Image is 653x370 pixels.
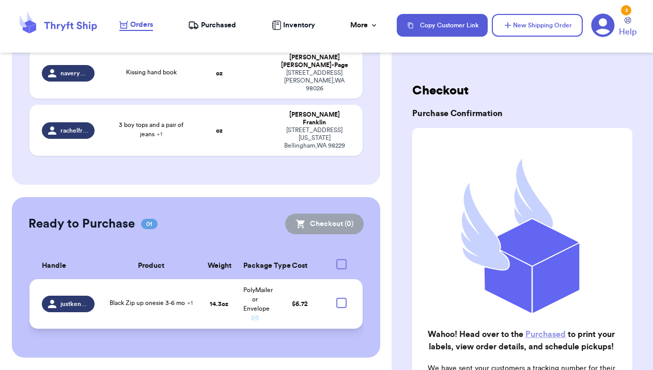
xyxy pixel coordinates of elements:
strong: oz [216,127,223,134]
button: Checkout (0) [285,214,364,234]
div: 3 [621,5,631,15]
h2: Checkout [412,83,632,99]
span: PolyMailer or Envelope ✉️ [243,287,273,321]
a: Orders [119,20,153,31]
span: + 1 [157,131,162,137]
strong: 14.3 oz [210,301,228,307]
a: Inventory [272,20,315,30]
span: Black Zip up onesie 3-6 mo [110,300,193,306]
span: Purchased [201,20,236,30]
a: Purchased [188,20,236,30]
h2: Wahoo! Head over to the to print your labels, view order details, and schedule pickups! [421,328,622,353]
th: Weight [201,253,237,279]
h2: Ready to Purchase [28,216,135,232]
span: rachelfranklinadventures [60,126,89,135]
span: + 1 [187,300,193,306]
th: Product [101,253,201,279]
span: 01 [141,219,158,229]
strong: oz [216,70,223,76]
span: Handle [42,261,66,271]
th: Package Type [237,253,273,279]
span: 3 boy tops and a pair of jeans [119,122,183,137]
div: [STREET_ADDRESS][US_STATE] Bellingham , WA 98229 [279,126,350,150]
span: Orders [130,20,153,30]
th: Cost [273,253,326,279]
div: [PERSON_NAME] Franklin [279,111,350,126]
span: Help [619,26,636,38]
h3: Purchase Confirmation [412,107,632,120]
a: Help [619,17,636,38]
span: justkenzielynn [60,300,89,308]
button: New Shipping Order [492,14,583,37]
div: [STREET_ADDRESS] [PERSON_NAME] , WA 98026 [279,69,350,92]
span: Inventory [283,20,315,30]
div: [PERSON_NAME] [PERSON_NAME]-Page [279,54,350,69]
span: Kissing hand book [126,69,177,75]
div: More [350,20,378,30]
span: $ 6.72 [292,301,308,307]
button: Copy Customer Link [397,14,488,37]
a: Purchased [525,330,566,339]
span: naverypage [60,69,89,77]
a: 3 [591,13,615,37]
